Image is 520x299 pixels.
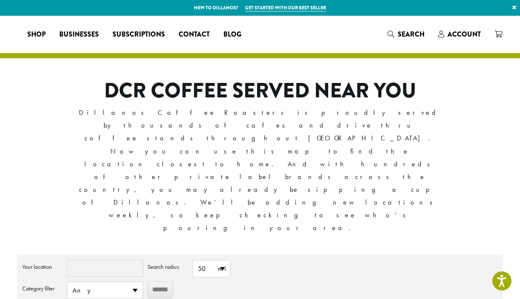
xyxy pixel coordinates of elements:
a: Shop [20,28,52,41]
span: Subscriptions [113,29,165,40]
label: Your location [22,260,63,273]
a: Get started with our best seller [245,4,326,11]
span: Blog [223,29,241,40]
a: Search [381,27,431,41]
span: Search [398,29,425,39]
span: Contact [179,29,210,40]
span: Shop [27,29,46,40]
span: 50 mi [193,260,230,277]
span: Businesses [59,29,99,40]
h1: DCR COFFEE SERVED NEAR YOU [78,79,442,103]
span: Account [448,29,481,39]
span: Any [67,282,143,299]
label: Search radius [147,260,188,273]
label: Category filter [22,282,63,295]
p: Dillanos Coffee Roasters is proudly served by thousands of cafes and drive thru coffee stands thr... [78,106,442,234]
